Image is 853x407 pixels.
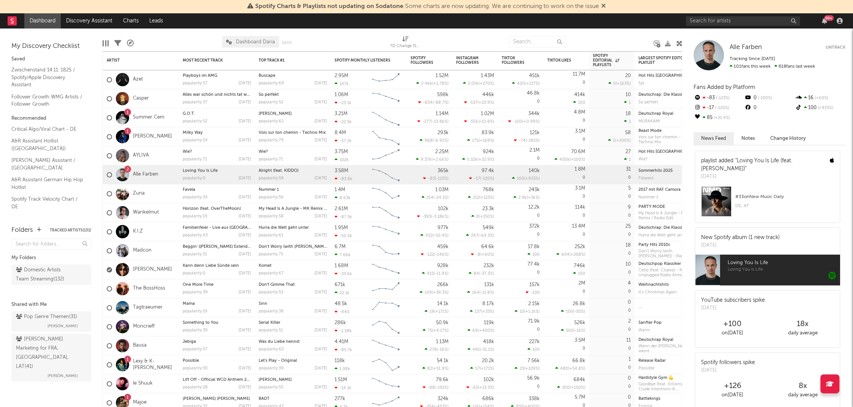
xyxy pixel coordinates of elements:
[118,13,144,29] a: Charts
[626,92,631,97] div: 10
[434,139,447,143] span: -6.92 %
[626,111,631,116] div: 18
[239,100,251,105] div: [DATE]
[259,397,270,401] a: BADT
[390,32,420,54] div: 7D Change (Spotify Editorial Playlists)
[730,44,762,51] a: Alle Farben
[464,100,494,105] div: ( )
[638,135,692,145] div: Track Name: Vois sur ton chemin - Techno Mix
[508,119,540,124] div: ( )
[638,176,654,181] div: Track Name: Flowers
[734,132,763,145] button: Notes
[578,101,585,105] span: 100
[795,103,845,113] div: 100
[467,138,494,143] div: ( )
[686,16,800,26] input: Search for artists
[695,186,840,222] a: #33onNew Music DailyDE, AT
[730,64,815,69] span: 618 fans last week
[530,130,540,135] div: 121k
[547,108,585,127] div: 0
[432,120,447,124] span: -13.8k %
[423,176,449,181] div: ( )
[11,55,91,64] div: Saved
[11,42,91,51] div: My Discovery Checklist
[613,139,615,143] span: 1
[756,96,772,100] span: -100 %
[529,73,540,78] div: 451k
[259,150,268,154] a: Wie?
[422,120,431,124] span: -277
[314,81,327,86] div: [DATE]
[638,112,673,116] div: Deutschrap Royal
[434,101,447,105] span: -88.7 %
[183,207,241,211] a: Horizon (feat. OverTheMoon)
[183,340,196,344] a: Jebiga
[509,36,566,48] input: Search...
[239,81,251,86] div: [DATE]
[239,157,251,162] div: [DATE]
[24,13,61,29] a: Dashboard
[593,165,631,184] div: 0
[482,130,494,135] div: 83.9k
[183,131,251,135] div: Milky Way
[335,73,348,78] div: 2.95M
[795,93,845,103] div: 16
[638,100,658,105] div: Track Name: So perfekt
[314,157,327,162] div: [DATE]
[239,119,251,124] div: [DATE]
[638,119,660,124] div: Track Name: MURAKAMI
[335,92,348,97] div: 1.06M
[629,101,631,105] span: 1
[425,139,433,143] span: 968
[133,323,155,330] a: Moncrieff
[502,146,540,165] div: 0
[638,129,662,133] div: Beast Mode
[259,112,292,116] a: [PERSON_NAME]
[469,176,494,181] div: ( )
[529,148,540,153] div: 2.1M
[50,228,91,232] button: Tracked Artists(131)
[11,195,84,211] a: Spotify Track Velocity Chart / DE
[183,112,251,116] div: G.Ö.T.
[638,73,695,78] div: Hot Hits Deutschland
[763,132,814,145] button: Change History
[314,119,327,124] div: [DATE]
[502,56,528,65] div: TikTok Followers
[638,56,695,65] div: Largest Spotify Editorial Playlist
[369,146,403,165] svg: Chart title
[133,209,159,216] a: Wankelmut
[437,92,449,97] div: 598k
[11,114,91,123] div: Recommended
[259,93,279,97] a: So perfekt
[183,169,251,173] div: Loving You Is Life
[183,397,250,401] a: [PERSON_NAME] [PERSON_NAME]
[523,120,539,124] span: +0.99 %
[519,139,526,143] span: -74
[462,157,494,162] div: ( )
[626,167,631,172] div: 31
[133,285,165,292] a: The BossHoss
[735,192,834,201] div: # 33 on New Music Daily
[421,158,431,162] span: 9.37k
[571,149,585,154] div: 70.6M
[133,247,152,254] a: Madcon
[527,139,539,143] span: -185 %
[183,58,240,63] div: Most Recent Track
[416,157,449,162] div: ( )
[133,228,143,235] a: K.I.Z
[744,103,795,113] div: 0
[526,82,539,86] span: +127 %
[369,108,403,127] svg: Chart title
[259,188,279,192] a: Nummer 1
[638,100,658,105] div: So perfekt
[133,152,149,159] a: AYLIVA
[482,168,494,173] div: 97.4k
[554,157,585,162] div: ( )
[814,96,828,100] span: +60 %
[416,81,449,86] div: ( )
[11,264,91,285] a: Domestic Artists Team Streaming(132)
[369,70,403,89] svg: Chart title
[183,359,199,363] a: Possible
[47,321,78,331] span: [PERSON_NAME]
